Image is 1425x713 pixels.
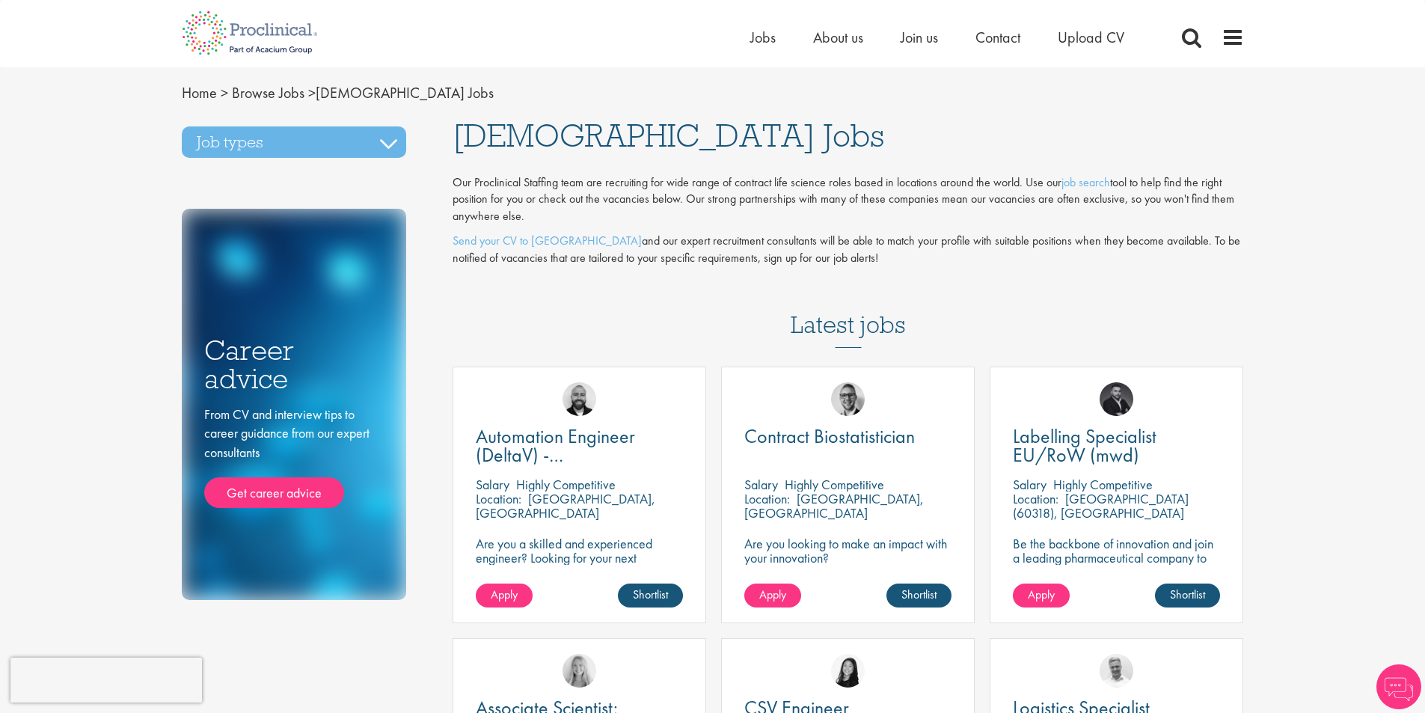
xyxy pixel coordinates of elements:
[1013,490,1189,521] p: [GEOGRAPHIC_DATA] (60318), [GEOGRAPHIC_DATA]
[1013,536,1220,593] p: Be the backbone of innovation and join a leading pharmaceutical company to help keep life-changin...
[476,427,683,465] a: Automation Engineer (DeltaV) - [GEOGRAPHIC_DATA]
[1155,584,1220,608] a: Shortlist
[791,275,906,348] h3: Latest jobs
[744,490,790,507] span: Location:
[453,115,884,156] span: [DEMOGRAPHIC_DATA] Jobs
[886,584,951,608] a: Shortlist
[516,476,616,493] p: Highly Competitive
[182,83,217,102] a: breadcrumb link to Home
[221,83,228,102] span: >
[1028,587,1055,602] span: Apply
[1013,427,1220,465] a: Labelling Specialist EU/RoW (mwd)
[476,476,509,493] span: Salary
[204,405,384,509] div: From CV and interview tips to career guidance from our expert consultants
[232,83,304,102] a: breadcrumb link to Browse Jobs
[975,28,1020,47] a: Contact
[744,584,801,608] a: Apply
[785,476,884,493] p: Highly Competitive
[476,423,656,486] span: Automation Engineer (DeltaV) - [GEOGRAPHIC_DATA]
[476,536,683,593] p: Are you a skilled and experienced engineer? Looking for your next opportunity to assist with impa...
[744,490,924,521] p: [GEOGRAPHIC_DATA], [GEOGRAPHIC_DATA]
[831,654,865,688] img: Numhom Sudsok
[204,336,384,394] h3: Career advice
[759,587,786,602] span: Apply
[1013,423,1156,468] span: Labelling Specialist EU/RoW (mwd)
[1053,476,1153,493] p: Highly Competitive
[813,28,863,47] a: About us
[476,490,655,521] p: [GEOGRAPHIC_DATA], [GEOGRAPHIC_DATA]
[744,423,915,449] span: Contract Biostatistician
[1376,664,1421,709] img: Chatbot
[1013,476,1046,493] span: Salary
[744,427,951,446] a: Contract Biostatistician
[182,126,406,158] h3: Job types
[476,490,521,507] span: Location:
[1058,28,1124,47] a: Upload CV
[1100,654,1133,688] img: Joshua Bye
[744,476,778,493] span: Salary
[204,477,344,509] a: Get career advice
[1061,174,1110,190] a: job search
[476,584,533,608] a: Apply
[453,233,642,248] a: Send your CV to [GEOGRAPHIC_DATA]
[831,382,865,416] img: George Breen
[563,382,596,416] img: Jordan Kiely
[901,28,938,47] a: Join us
[453,233,1244,267] p: and our expert recruitment consultants will be able to match your profile with suitable positions...
[563,654,596,688] img: Shannon Briggs
[1013,490,1058,507] span: Location:
[182,83,494,102] span: [DEMOGRAPHIC_DATA] Jobs
[1013,584,1070,608] a: Apply
[308,83,316,102] span: >
[453,174,1244,226] p: Our Proclinical Staffing team are recruiting for wide range of contract life science roles based ...
[1100,382,1133,416] img: Fidan Beqiraj
[618,584,683,608] a: Shortlist
[744,536,951,565] p: Are you looking to make an impact with your innovation?
[750,28,776,47] a: Jobs
[491,587,518,602] span: Apply
[10,658,202,703] iframe: reCAPTCHA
